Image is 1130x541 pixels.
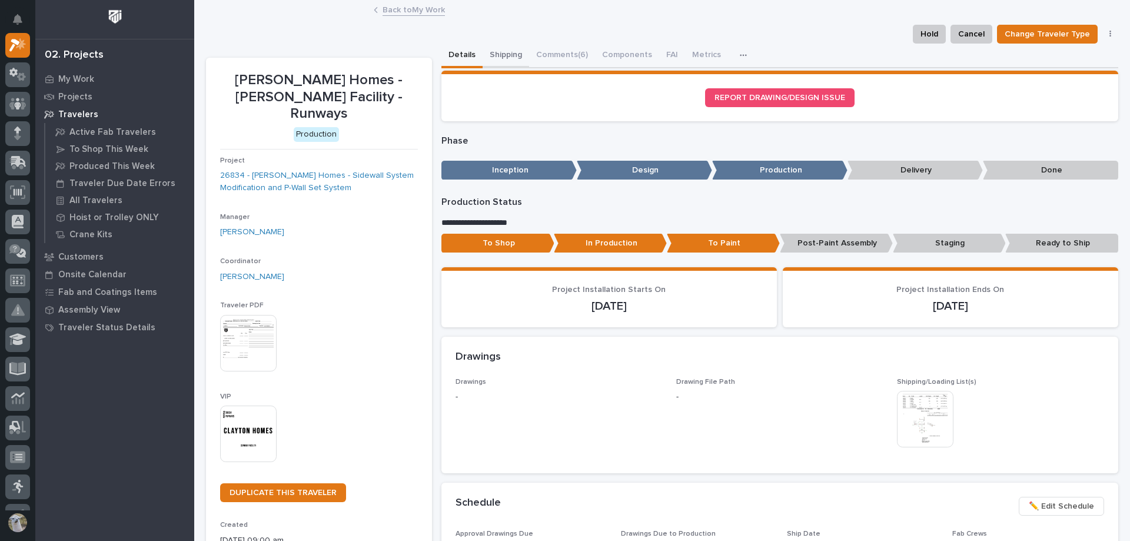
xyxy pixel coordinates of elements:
[787,530,820,537] span: Ship Date
[45,209,194,225] a: Hoist or Trolley ONLY
[45,141,194,157] a: To Shop This Week
[621,530,716,537] span: Drawings Due to Production
[797,299,1104,313] p: [DATE]
[554,234,667,253] p: In Production
[456,391,662,403] p: -
[950,25,992,44] button: Cancel
[69,213,159,223] p: Hoist or Trolley ONLY
[45,192,194,208] a: All Travelers
[69,127,156,138] p: Active Fab Travelers
[220,214,250,221] span: Manager
[220,157,245,164] span: Project
[383,2,445,16] a: Back toMy Work
[456,299,763,313] p: [DATE]
[58,252,104,263] p: Customers
[667,234,780,253] p: To Paint
[58,92,92,102] p: Projects
[705,88,855,107] a: REPORT DRAWING/DESIGN ISSUE
[35,265,194,283] a: Onsite Calendar
[220,258,261,265] span: Coordinator
[69,178,175,189] p: Traveler Due Date Errors
[58,109,98,120] p: Travelers
[5,7,30,32] button: Notifications
[997,25,1098,44] button: Change Traveler Type
[58,305,120,316] p: Assembly View
[45,226,194,243] a: Crane Kits
[952,530,987,537] span: Fab Crews
[983,161,1118,180] p: Done
[5,510,30,535] button: users-avatar
[685,44,728,68] button: Metrics
[456,379,486,386] span: Drawings
[220,483,346,502] a: DUPLICATE THIS TRAVELER
[441,234,554,253] p: To Shop
[35,318,194,336] a: Traveler Status Details
[441,135,1119,147] p: Phase
[529,44,595,68] button: Comments (6)
[780,234,893,253] p: Post-Paint Assembly
[58,270,127,280] p: Onsite Calendar
[913,25,946,44] button: Hold
[69,144,148,155] p: To Shop This Week
[676,379,735,386] span: Drawing File Path
[958,27,985,41] span: Cancel
[441,44,483,68] button: Details
[58,287,157,298] p: Fab and Coatings Items
[294,127,339,142] div: Production
[920,27,938,41] span: Hold
[676,391,679,403] p: -
[104,6,126,28] img: Workspace Logo
[58,74,94,85] p: My Work
[1005,234,1118,253] p: Ready to Ship
[847,161,983,180] p: Delivery
[69,230,112,240] p: Crane Kits
[69,161,155,172] p: Produced This Week
[220,393,231,400] span: VIP
[456,497,501,510] h2: Schedule
[35,70,194,88] a: My Work
[897,379,976,386] span: Shipping/Loading List(s)
[230,489,337,497] span: DUPLICATE THIS TRAVELER
[1019,497,1104,516] button: ✏️ Edit Schedule
[45,158,194,174] a: Produced This Week
[45,124,194,140] a: Active Fab Travelers
[220,522,248,529] span: Created
[1029,499,1094,513] span: ✏️ Edit Schedule
[893,234,1006,253] p: Staging
[456,530,533,537] span: Approval Drawings Due
[552,286,666,294] span: Project Installation Starts On
[441,161,577,180] p: Inception
[58,323,155,333] p: Traveler Status Details
[896,286,1004,294] span: Project Installation Ends On
[35,283,194,301] a: Fab and Coatings Items
[45,175,194,191] a: Traveler Due Date Errors
[35,301,194,318] a: Assembly View
[69,195,122,206] p: All Travelers
[220,170,418,194] a: 26834 - [PERSON_NAME] Homes - Sidewall System Modification and P-Wall Set System
[577,161,712,180] p: Design
[595,44,659,68] button: Components
[456,351,501,364] h2: Drawings
[220,302,264,309] span: Traveler PDF
[220,226,284,238] a: [PERSON_NAME]
[483,44,529,68] button: Shipping
[35,88,194,105] a: Projects
[35,105,194,123] a: Travelers
[714,94,845,102] span: REPORT DRAWING/DESIGN ISSUE
[45,49,104,62] div: 02. Projects
[220,271,284,283] a: [PERSON_NAME]
[712,161,847,180] p: Production
[15,14,30,33] div: Notifications
[1005,27,1090,41] span: Change Traveler Type
[659,44,685,68] button: FAI
[220,72,418,122] p: [PERSON_NAME] Homes - [PERSON_NAME] Facility - Runways
[35,248,194,265] a: Customers
[441,197,1119,208] p: Production Status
